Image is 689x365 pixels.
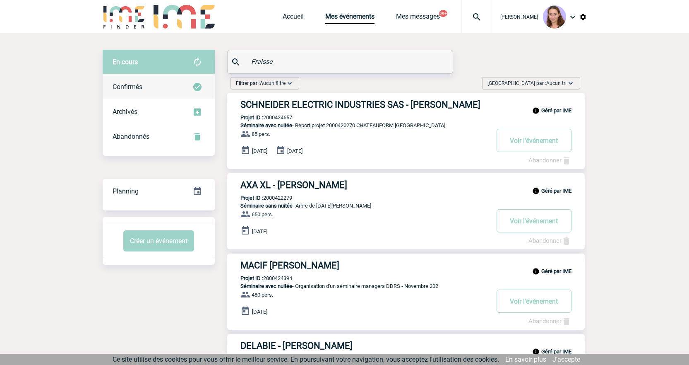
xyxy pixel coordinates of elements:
span: Planning [113,187,139,195]
button: Voir l'événement [497,290,571,313]
img: info_black_24dp.svg [532,268,540,275]
a: AXA XL - [PERSON_NAME] [227,180,585,190]
b: Projet ID : [240,114,263,121]
div: Retrouvez ici tous les événements que vous avez décidé d'archiver [103,99,215,124]
button: Créer un événement [123,230,194,251]
img: info_black_24dp.svg [532,107,540,114]
img: IME-Finder [103,5,146,29]
span: 650 pers. [252,211,273,218]
p: - Organisation d'un séminaire managers DDRS - Novembre 202 [227,283,489,289]
p: - Arbre de [DATE][PERSON_NAME] [227,203,489,209]
span: Ce site utilise des cookies pour vous offrir le meilleur service. En poursuivant votre navigation... [113,355,499,363]
img: info_black_24dp.svg [532,187,540,195]
span: Séminaire avec nuitée [240,283,292,289]
a: SCHNEIDER ELECTRIC INDUSTRIES SAS - [PERSON_NAME] [227,99,585,110]
span: Aucun tri [546,80,567,86]
span: [DATE] [252,148,267,154]
span: [GEOGRAPHIC_DATA] par : [487,79,567,87]
h3: DELABIE - [PERSON_NAME] [240,341,489,351]
p: 2000422279 [227,195,292,201]
button: 99+ [439,10,447,17]
h3: AXA XL - [PERSON_NAME] [240,180,489,190]
b: Géré par IME [541,188,571,194]
span: Séminaire avec nuitée [240,122,292,128]
b: Géré par IME [541,268,571,274]
a: Planning [103,179,215,203]
button: Voir l'événement [497,129,571,152]
div: Retrouvez ici tous vos évènements avant confirmation [103,50,215,75]
div: Retrouvez ici tous vos événements organisés par date et état d'avancement [103,179,215,204]
span: 85 pers. [252,131,270,137]
span: [DATE] [252,228,267,234]
a: Abandonner [528,157,571,164]
span: Abandonnés [113,133,149,140]
span: Séminaire sans nuitée [240,203,293,209]
p: 2000424657 [227,114,292,121]
h3: SCHNEIDER ELECTRIC INDUSTRIES SAS - [PERSON_NAME] [240,99,489,110]
span: Confirmés [113,83,142,91]
img: baseline_expand_more_white_24dp-b.png [567,79,575,87]
span: [DATE] [287,148,302,154]
b: Projet ID : [240,195,263,201]
a: DELABIE - [PERSON_NAME] [227,341,585,351]
span: En cours [113,58,138,66]
span: 480 pers. [252,292,273,298]
b: Projet ID : [240,275,263,281]
img: info_black_24dp.svg [532,348,540,355]
a: Abandonner [528,317,571,325]
a: J'accepte [552,355,580,363]
input: Rechercher un événement par son nom [249,56,433,68]
button: Voir l'événement [497,209,571,232]
span: Filtrer par : [236,79,286,87]
b: Géré par IME [541,348,571,355]
span: [DATE] [252,309,267,315]
span: Archivés [113,108,137,116]
span: Aucun filtre [260,80,286,86]
a: Accueil [283,12,304,24]
p: 2000424394 [227,275,292,281]
img: baseline_expand_more_white_24dp-b.png [286,79,294,87]
h3: MACIF [PERSON_NAME] [240,260,489,271]
p: - Report projet 2000420270 CHATEAUFORM [GEOGRAPHIC_DATA] [227,122,489,128]
a: MACIF [PERSON_NAME] [227,260,585,271]
span: [PERSON_NAME] [500,14,538,20]
b: Géré par IME [541,107,571,114]
div: Retrouvez ici tous vos événements annulés [103,124,215,149]
a: Mes événements [325,12,375,24]
img: 101030-1.png [543,5,566,29]
a: Abandonner [528,237,571,244]
a: Mes messages [396,12,440,24]
a: En savoir plus [505,355,546,363]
